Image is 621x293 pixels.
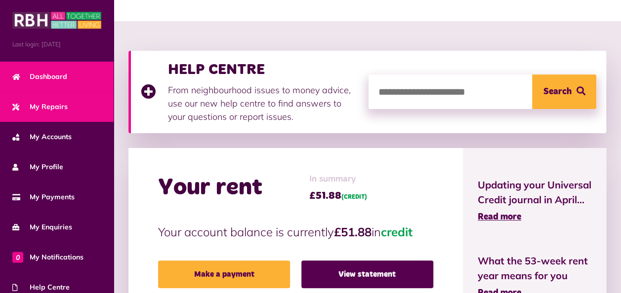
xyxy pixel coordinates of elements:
span: My Profile [12,162,63,172]
h3: HELP CENTRE [168,61,359,78]
span: Read more [478,213,521,221]
span: (CREDIT) [341,194,367,200]
span: Last login: [DATE] [12,40,101,49]
p: Your account balance is currently in [158,223,433,241]
span: Search [543,74,572,109]
img: MyRBH [12,10,101,30]
span: Dashboard [12,72,67,82]
a: View statement [301,260,433,288]
p: From neighbourhood issues to money advice, use our new help centre to find answers to your questi... [168,83,359,123]
span: My Payments [12,192,75,202]
span: Help Centre [12,282,70,293]
span: In summary [309,173,367,186]
strong: £51.88 [334,224,372,239]
span: What the 53-week rent year means for you [478,254,591,283]
h2: Your rent [158,174,262,202]
span: credit [381,224,413,239]
span: 0 [12,252,23,262]
span: £51.88 [309,188,367,203]
a: Make a payment [158,260,290,288]
span: My Enquiries [12,222,72,232]
span: My Notifications [12,252,83,262]
span: Updating your Universal Credit journal in April... [478,178,591,207]
span: My Accounts [12,132,72,142]
span: My Repairs [12,102,68,112]
button: Search [532,74,596,109]
a: Updating your Universal Credit journal in April... Read more [478,178,591,224]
